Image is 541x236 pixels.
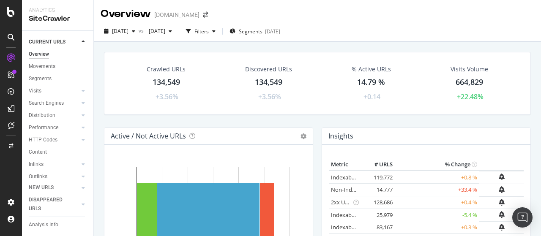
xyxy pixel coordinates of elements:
th: % Change [395,158,479,171]
a: Performance [29,123,79,132]
div: Search Engines [29,99,64,108]
button: [DATE] [145,24,175,38]
h4: Insights [328,130,353,142]
a: Search Engines [29,99,79,108]
div: Filters [194,28,209,35]
div: SiteCrawler [29,14,87,24]
a: DISAPPEARED URLS [29,195,79,213]
a: Content [29,148,87,157]
div: bell-plus [499,199,505,206]
div: 664,829 [456,77,483,88]
td: 128,686 [361,196,395,209]
td: +0.4 % [395,196,479,209]
div: Discovered URLs [245,65,292,73]
div: bell-plus [499,186,505,193]
div: Visits Volume [451,65,488,73]
div: Analysis Info [29,220,58,229]
span: Segments [239,28,262,35]
td: 119,772 [361,171,395,184]
td: -5.4 % [395,209,479,221]
span: vs [139,27,145,34]
a: Distribution [29,111,79,120]
div: % Active URLs [352,65,391,73]
span: 2025 Aug. 25th [145,27,165,35]
div: Open Intercom Messenger [512,207,533,228]
td: 83,167 [361,221,395,234]
div: Overview [29,50,49,59]
a: Inlinks [29,160,79,169]
button: Filters [183,24,219,38]
a: Overview [29,50,87,59]
button: [DATE] [101,24,139,38]
div: DISAPPEARED URLS [29,195,71,213]
div: bell-plus [499,224,505,231]
div: Overview [101,7,151,21]
div: Performance [29,123,58,132]
th: # URLS [361,158,395,171]
div: 134,549 [255,77,282,88]
a: 2xx URLs [331,198,354,206]
div: [DATE] [265,28,280,35]
div: arrow-right-arrow-left [203,12,208,18]
div: +0.14 [363,92,380,102]
a: Indexable URLs with Bad H1 [331,211,402,219]
button: Segments[DATE] [226,24,284,38]
div: +22.48% [457,92,484,102]
div: 14.79 % [357,77,385,88]
div: NEW URLS [29,183,54,192]
i: Options [301,133,306,139]
div: bell-plus [499,174,505,180]
a: Indexable URLs with Bad Description [331,223,423,231]
div: Distribution [29,111,55,120]
a: Indexable URLs [331,174,370,181]
a: NEW URLS [29,183,79,192]
div: +3.56% [156,92,178,102]
div: HTTP Codes [29,136,57,144]
a: Segments [29,74,87,83]
td: +0.3 % [395,221,479,234]
td: +0.8 % [395,171,479,184]
div: Analytics [29,7,87,14]
div: Outlinks [29,172,47,181]
h4: Active / Not Active URLs [111,130,186,142]
div: Inlinks [29,160,44,169]
div: Crawled URLs [147,65,186,73]
a: Outlinks [29,172,79,181]
a: Visits [29,87,79,95]
div: +3.56% [258,92,281,102]
div: Segments [29,74,52,83]
div: bell-plus [499,211,505,218]
div: CURRENT URLS [29,38,66,46]
a: CURRENT URLS [29,38,79,46]
div: Visits [29,87,41,95]
td: +33.4 % [395,184,479,196]
span: 2025 Sep. 22nd [112,27,128,35]
a: HTTP Codes [29,136,79,144]
div: 134,549 [153,77,180,88]
a: Movements [29,62,87,71]
div: Movements [29,62,55,71]
div: [DOMAIN_NAME] [154,11,199,19]
th: Metric [329,158,361,171]
div: Content [29,148,47,157]
a: Analysis Info [29,220,87,229]
a: Non-Indexable URLs [331,186,383,193]
td: 14,777 [361,184,395,196]
td: 25,979 [361,209,395,221]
